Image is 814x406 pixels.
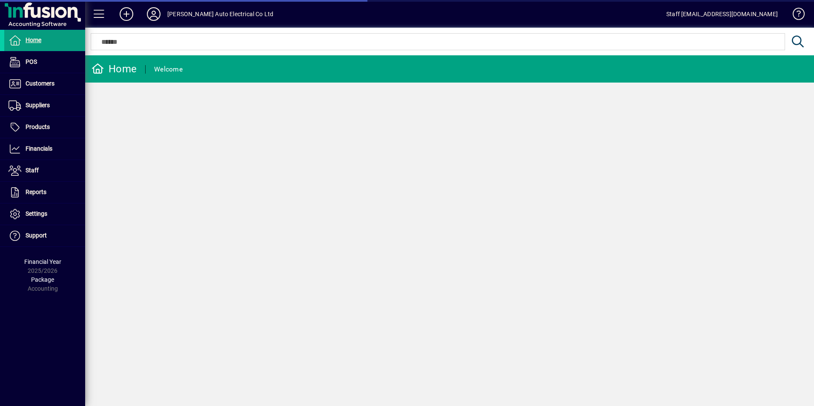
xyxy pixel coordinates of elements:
[786,2,803,29] a: Knowledge Base
[26,145,52,152] span: Financials
[26,123,50,130] span: Products
[24,258,61,265] span: Financial Year
[4,138,85,160] a: Financials
[4,95,85,116] a: Suppliers
[26,80,54,87] span: Customers
[4,73,85,94] a: Customers
[4,203,85,225] a: Settings
[4,51,85,73] a: POS
[4,160,85,181] a: Staff
[26,167,39,174] span: Staff
[26,102,50,109] span: Suppliers
[26,58,37,65] span: POS
[26,189,46,195] span: Reports
[92,62,137,76] div: Home
[4,225,85,246] a: Support
[26,232,47,239] span: Support
[31,276,54,283] span: Package
[167,7,273,21] div: [PERSON_NAME] Auto Electrical Co Ltd
[4,182,85,203] a: Reports
[154,63,183,76] div: Welcome
[140,6,167,22] button: Profile
[113,6,140,22] button: Add
[26,210,47,217] span: Settings
[666,7,778,21] div: Staff [EMAIL_ADDRESS][DOMAIN_NAME]
[4,117,85,138] a: Products
[26,37,41,43] span: Home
